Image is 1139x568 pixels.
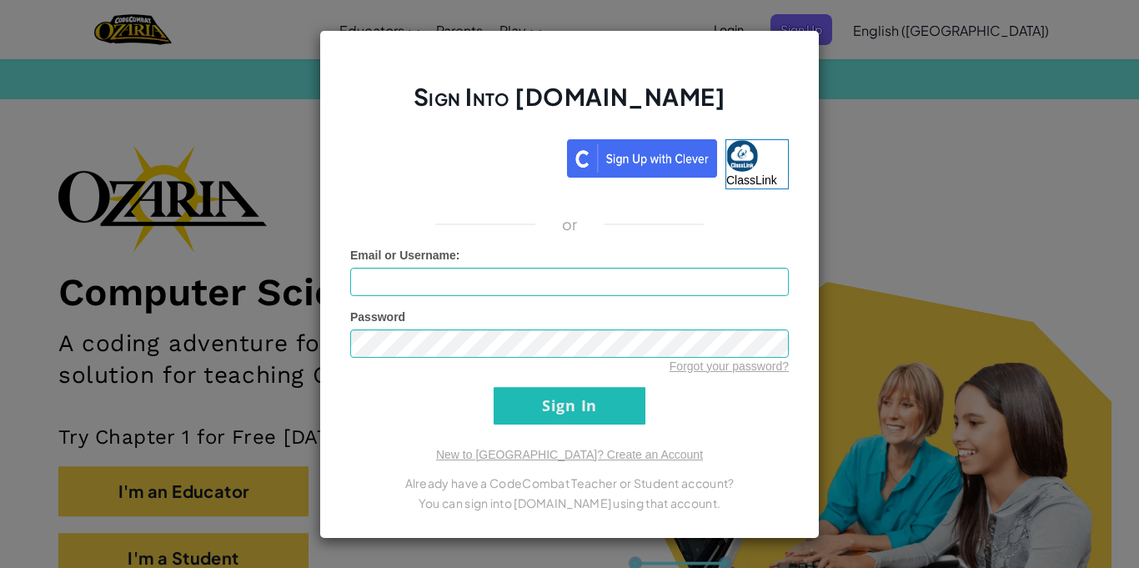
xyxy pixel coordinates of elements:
[494,387,645,425] input: Sign In
[436,448,703,461] a: New to [GEOGRAPHIC_DATA]? Create an Account
[350,81,789,129] h2: Sign Into [DOMAIN_NAME]
[350,493,789,513] p: You can sign into [DOMAIN_NAME] using that account.
[350,310,405,324] span: Password
[350,249,456,262] span: Email or Username
[350,247,460,264] label: :
[562,214,578,234] p: or
[726,140,758,172] img: classlink-logo-small.png
[670,359,789,373] a: Forgot your password?
[350,473,789,493] p: Already have a CodeCombat Teacher or Student account?
[342,138,567,174] iframe: Sign in with Google Button
[567,139,717,178] img: clever_sso_button@2x.png
[726,173,777,187] span: ClassLink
